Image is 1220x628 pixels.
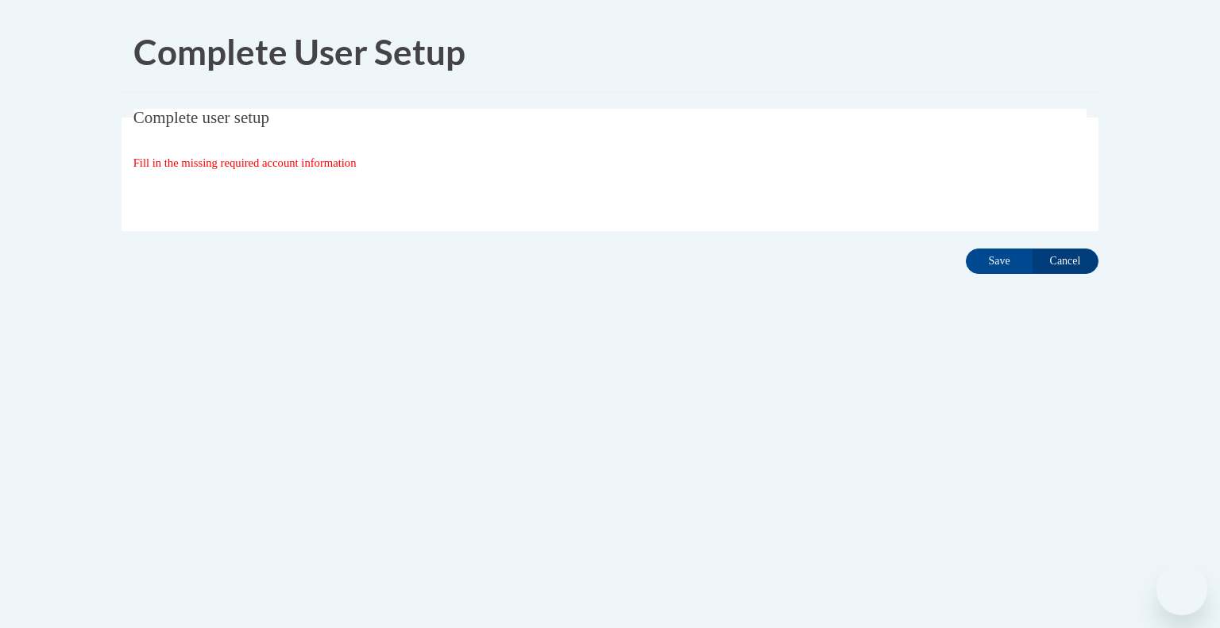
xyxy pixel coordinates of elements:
span: Fill in the missing required account information [133,156,357,169]
span: Complete User Setup [133,31,465,72]
input: Save [966,249,1033,274]
input: Cancel [1032,249,1098,274]
span: Complete user setup [133,108,269,127]
iframe: Button to launch messaging window [1156,564,1207,615]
